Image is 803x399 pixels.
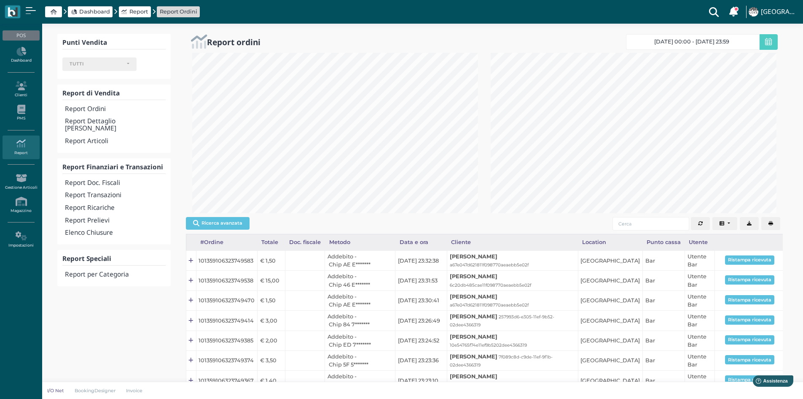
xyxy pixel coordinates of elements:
td: [DATE] 23:32:38 [395,251,447,271]
h4: Report Doc. Fiscali [65,179,165,187]
button: Ricerca avanzata [186,217,250,230]
small: a67e047d621811f098770aeaebb5e02f [450,302,529,308]
td: [DATE] 23:23:10 [395,371,447,391]
div: Metodo [325,234,395,250]
h4: Report Ordini [65,106,165,113]
a: Report [121,8,148,16]
span: [DATE] 00:00 - [DATE] 23:59 [654,38,729,45]
a: Report Ordini [160,8,197,16]
b: Report Speciali [62,254,111,263]
a: Invoice [121,387,148,394]
button: Ristampa ricevuta [725,355,775,364]
button: Ristampa ricevuta [725,335,775,345]
td: Utente Bar [685,271,714,290]
a: Magazzino [3,193,39,217]
h4: Report per Categoria [65,271,165,278]
td: 101359106323749538 [196,271,257,290]
input: Cerca [612,217,689,231]
h4: [GEOGRAPHIC_DATA] [761,8,798,16]
a: PMS [3,101,39,125]
td: 101359106323749583 [196,251,257,271]
a: Dashboard [71,8,110,16]
small: 257993d6-e305-11ef-9b52-02dee4366319 [450,314,554,328]
span: Assistenza [25,7,56,13]
a: Impostazioni [3,228,39,251]
td: [DATE] 23:24:52 [395,331,447,350]
span: Dashboard [79,8,110,16]
td: [DATE] 23:31:53 [395,271,447,290]
div: TUTTI [70,61,123,67]
small: 10e54765f74e11ef9b5202dee4366319 [450,342,527,348]
button: Columns [712,217,738,231]
b: [PERSON_NAME] [450,273,497,280]
a: Report [3,136,39,159]
p: I/O Net [47,387,64,394]
b: [PERSON_NAME] [450,353,497,360]
td: 101359106323749367 [196,371,257,391]
td: [GEOGRAPHIC_DATA] [578,350,642,370]
td: [DATE] 23:23:36 [395,350,447,370]
td: € 1,40 [258,371,285,391]
td: [GEOGRAPHIC_DATA] [578,251,642,271]
a: Gestione Articoli [3,170,39,193]
div: Punto cassa [642,234,685,250]
td: [DATE] 23:26:49 [395,311,447,331]
td: 101359106323749374 [196,350,257,370]
td: Utente Bar [685,290,714,310]
a: ... [GEOGRAPHIC_DATA] [747,2,798,22]
td: Bar [642,311,685,331]
h2: Report ordini [207,38,261,46]
img: logo [8,7,17,17]
button: Export [740,217,759,231]
a: BookingDesigner [69,387,121,394]
td: € 3,00 [258,311,285,331]
td: Utente Bar [685,331,714,350]
td: Bar [642,331,685,350]
div: Colonne [712,217,740,231]
h4: Report Transazioni [65,192,165,199]
b: [PERSON_NAME] [450,313,497,320]
td: 101359106323749385 [196,331,257,350]
button: Ristampa ricevuta [725,255,775,265]
td: [GEOGRAPHIC_DATA] [578,331,642,350]
button: Aggiorna [691,217,710,231]
td: € 15,00 [258,271,285,290]
b: [PERSON_NAME] [450,293,497,300]
div: Data e ora [395,234,447,250]
b: Punti Vendita [62,38,107,47]
td: € 2,00 [258,331,285,350]
small: 6c20db485cae11f098770aeaebb5e02f [450,282,531,288]
td: [DATE] 23:30:41 [395,290,447,310]
div: Location [578,234,642,250]
div: Totale [258,234,285,250]
button: Ristampa ricevuta [725,275,775,285]
div: POS [3,30,39,41]
button: Ristampa ricevuta [725,295,775,304]
h4: Report Ricariche [65,204,165,212]
td: [GEOGRAPHIC_DATA] [578,311,642,331]
a: Clienti [3,78,39,101]
td: Bar [642,350,685,370]
small: 7f089c8d-c9de-11ef-9f1b-02dee4366319 [450,354,553,368]
div: Cliente [447,234,578,250]
td: Utente Bar [685,251,714,271]
td: Utente Bar [685,350,714,370]
span: Report [129,8,148,16]
td: Bar [642,290,685,310]
b: [PERSON_NAME] [450,253,497,260]
button: TUTTI [62,57,137,71]
td: [GEOGRAPHIC_DATA] [578,271,642,290]
img: ... [749,7,758,16]
h4: Elenco Chiusure [65,229,165,236]
td: € 1,50 [258,290,285,310]
td: 101359106323749414 [196,311,257,331]
td: Bar [642,371,685,391]
div: Doc. fiscale [285,234,325,250]
b: [PERSON_NAME] [450,373,497,380]
td: Utente Bar [685,311,714,331]
td: Utente Bar [685,371,714,391]
div: #Ordine [196,234,257,250]
h4: Report Prelievi [65,217,165,224]
td: [GEOGRAPHIC_DATA] [578,290,642,310]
